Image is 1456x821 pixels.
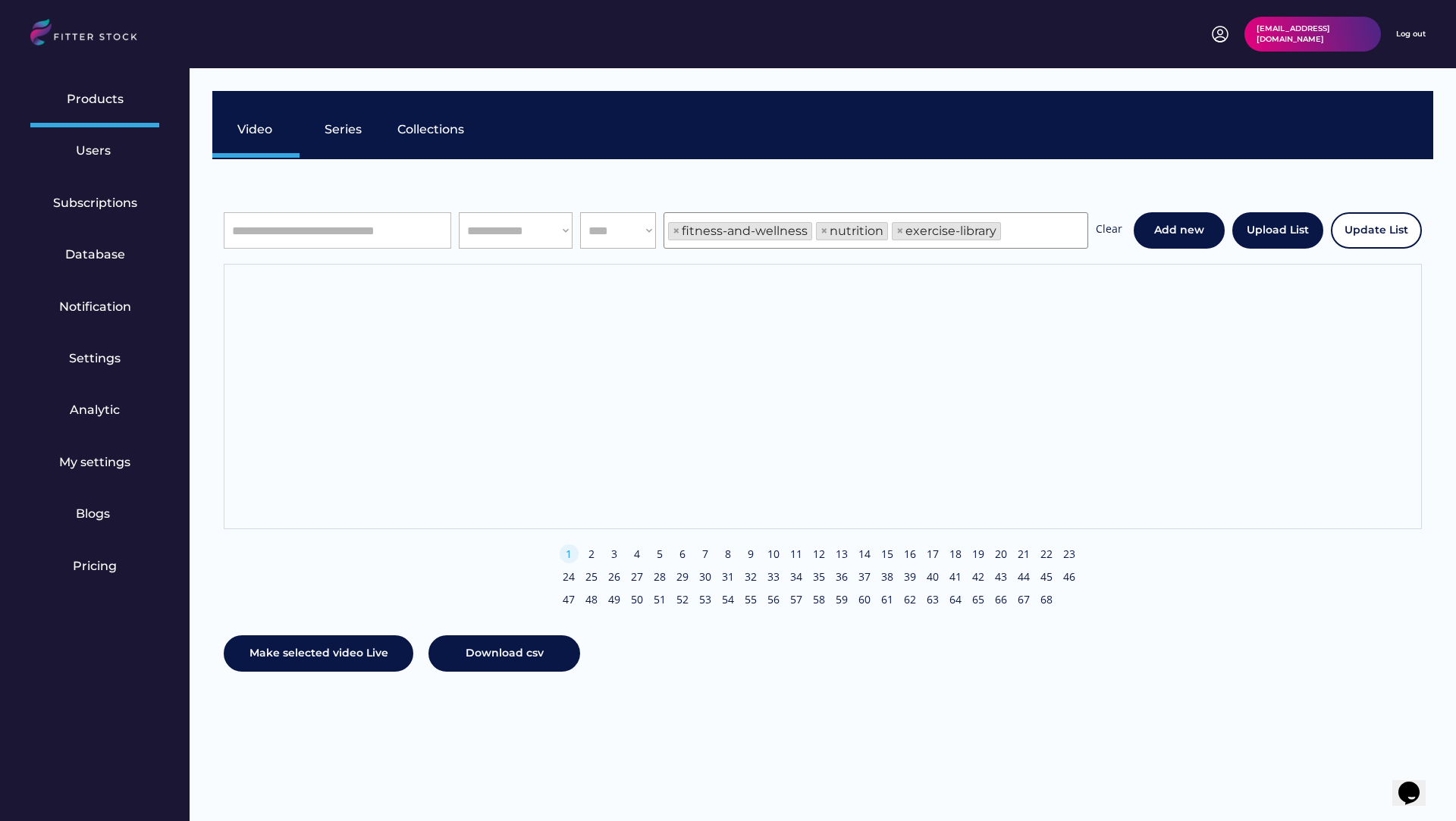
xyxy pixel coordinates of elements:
[1396,29,1426,39] div: Log out
[901,547,920,562] div: 16
[73,558,117,575] div: Pricing
[992,569,1011,584] div: 43
[325,121,362,138] div: Series
[855,547,874,562] div: 14
[946,592,965,607] div: 64
[901,569,920,584] div: 39
[946,569,965,584] div: 41
[1015,592,1034,607] div: 67
[787,547,806,562] div: 11
[1134,212,1225,249] button: Add new
[696,547,715,562] div: 7
[582,569,601,584] div: 25
[924,592,943,607] div: 63
[605,569,624,584] div: 26
[651,569,670,584] div: 28
[810,547,829,562] div: 12
[696,569,715,584] div: 30
[560,547,579,562] div: 1
[855,569,874,584] div: 37
[816,222,888,240] li: nutrition
[1015,569,1034,584] div: 44
[946,547,965,562] div: 18
[742,547,761,562] div: 9
[560,569,579,584] div: 24
[30,19,150,50] img: LOGO.svg
[992,592,1011,607] div: 66
[628,569,647,584] div: 27
[810,569,829,584] div: 35
[821,225,828,237] span: ×
[896,225,904,237] span: ×
[992,547,1011,562] div: 20
[969,547,988,562] div: 19
[605,547,624,562] div: 3
[855,592,874,607] div: 60
[59,299,131,315] div: Notification
[1232,212,1323,249] button: Upload List
[833,569,852,584] div: 36
[70,402,120,418] div: Analytic
[924,547,943,562] div: 17
[719,592,738,607] div: 54
[810,592,829,607] div: 58
[605,592,624,607] div: 49
[428,635,580,672] button: Download csv
[696,592,715,607] div: 53
[742,592,761,607] div: 55
[719,547,738,562] div: 8
[1331,212,1422,249] button: Update List
[901,592,920,607] div: 62
[1211,25,1229,43] img: profile-circle.svg
[1257,24,1369,45] div: [EMAIL_ADDRESS][DOMAIN_NAME]
[833,547,852,562] div: 13
[1037,547,1056,562] div: 22
[1015,547,1034,562] div: 21
[65,246,125,263] div: Database
[628,547,647,562] div: 4
[67,91,124,108] div: Products
[1096,221,1122,240] div: Clear
[833,592,852,607] div: 59
[719,569,738,584] div: 31
[892,222,1001,240] li: exercise-library
[582,592,601,607] div: 48
[673,592,692,607] div: 52
[69,350,121,367] div: Settings
[628,592,647,607] div: 50
[878,569,897,584] div: 38
[878,592,897,607] div: 61
[673,225,680,237] span: ×
[1060,547,1079,562] div: 23
[878,547,897,562] div: 15
[651,592,670,607] div: 51
[59,454,130,471] div: My settings
[764,547,783,562] div: 10
[224,635,413,672] button: Make selected video Live
[76,506,114,522] div: Blogs
[673,547,692,562] div: 6
[1037,592,1056,607] div: 68
[1037,569,1056,584] div: 45
[787,592,806,607] div: 57
[397,121,464,138] div: Collections
[76,143,114,159] div: Users
[787,569,806,584] div: 34
[582,547,601,562] div: 2
[924,569,943,584] div: 40
[1392,760,1441,806] iframe: chat widget
[969,569,988,584] div: 42
[651,547,670,562] div: 5
[53,195,137,212] div: Subscriptions
[764,592,783,607] div: 56
[764,569,783,584] div: 33
[668,222,812,240] li: fitness-and-wellness
[969,592,988,607] div: 65
[742,569,761,584] div: 32
[1060,569,1079,584] div: 46
[673,569,692,584] div: 29
[560,592,579,607] div: 47
[237,121,275,138] div: Video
